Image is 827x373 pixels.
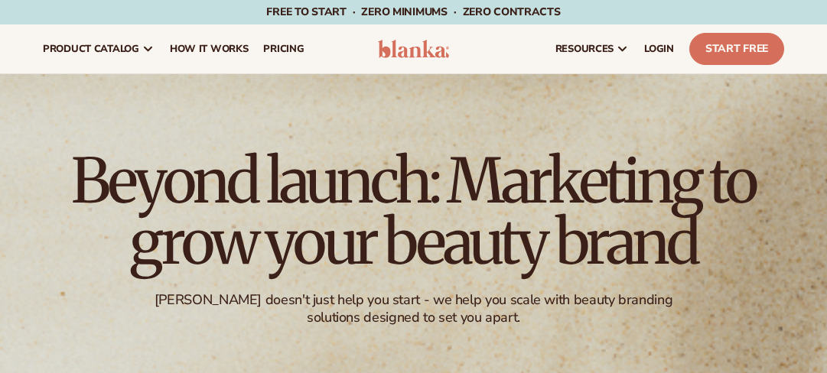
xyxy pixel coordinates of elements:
div: [PERSON_NAME] doesn't just help you start - we help you scale with beauty branding solutions desi... [146,291,681,327]
span: How It Works [170,43,249,55]
a: resources [548,24,637,73]
span: product catalog [43,43,139,55]
span: resources [555,43,614,55]
h1: Beyond launch: Marketing to grow your beauty brand [12,151,815,273]
a: product catalog [35,24,162,73]
a: LOGIN [637,24,682,73]
a: Start Free [689,33,784,65]
a: pricing [256,24,311,73]
span: pricing [263,43,304,55]
a: How It Works [162,24,256,73]
span: LOGIN [644,43,674,55]
span: Free to start · ZERO minimums · ZERO contracts [266,5,560,19]
img: logo [378,40,449,58]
